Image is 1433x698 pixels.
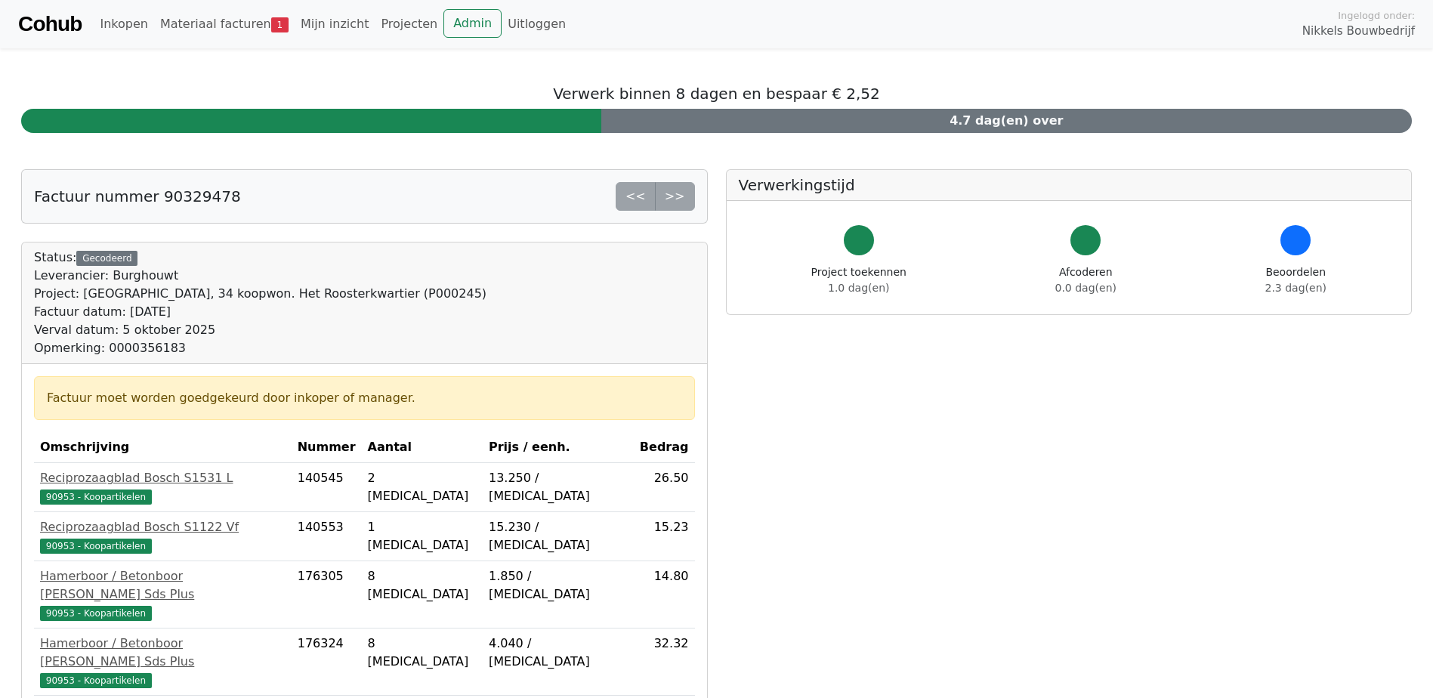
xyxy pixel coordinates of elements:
[1338,8,1415,23] span: Ingelogd onder:
[375,9,443,39] a: Projecten
[34,267,486,285] div: Leverancier: Burghouwt
[76,251,137,266] div: Gecodeerd
[40,518,286,536] div: Reciprozaagblad Bosch S1122 Vf
[40,567,286,622] a: Hamerboor / Betonboor [PERSON_NAME] Sds Plus90953 - Koopartikelen
[634,561,695,629] td: 14.80
[489,635,628,671] div: 4.040 / [MEDICAL_DATA]
[368,567,477,604] div: 8 [MEDICAL_DATA]
[1265,264,1326,296] div: Beoordelen
[443,9,502,38] a: Admin
[489,567,628,604] div: 1.850 / [MEDICAL_DATA]
[828,282,889,294] span: 1.0 dag(en)
[40,606,152,621] span: 90953 - Koopartikelen
[292,432,362,463] th: Nummer
[34,432,292,463] th: Omschrijving
[634,629,695,696] td: 32.32
[94,9,153,39] a: Inkopen
[292,561,362,629] td: 176305
[40,673,152,688] span: 90953 - Koopartikelen
[292,512,362,561] td: 140553
[40,635,286,671] div: Hamerboor / Betonboor [PERSON_NAME] Sds Plus
[47,389,682,407] div: Factuur moet worden goedgekeurd door inkoper of manager.
[34,303,486,321] div: Factuur datum: [DATE]
[40,635,286,689] a: Hamerboor / Betonboor [PERSON_NAME] Sds Plus90953 - Koopartikelen
[40,469,286,505] a: Reciprozaagblad Bosch S1531 L90953 - Koopartikelen
[18,6,82,42] a: Cohub
[34,249,486,357] div: Status:
[634,432,695,463] th: Bedrag
[362,432,483,463] th: Aantal
[368,635,477,671] div: 8 [MEDICAL_DATA]
[502,9,572,39] a: Uitloggen
[634,512,695,561] td: 15.23
[40,518,286,554] a: Reciprozaagblad Bosch S1122 Vf90953 - Koopartikelen
[34,339,486,357] div: Opmerking: 0000356183
[1055,264,1116,296] div: Afcoderen
[34,187,241,205] h5: Factuur nummer 90329478
[483,432,634,463] th: Prijs / eenh.
[271,17,289,32] span: 1
[34,321,486,339] div: Verval datum: 5 oktober 2025
[154,9,295,39] a: Materiaal facturen1
[34,285,486,303] div: Project: [GEOGRAPHIC_DATA], 34 koopwon. Het Roosterkwartier (P000245)
[368,518,477,554] div: 1 [MEDICAL_DATA]
[21,85,1412,103] h5: Verwerk binnen 8 dagen en bespaar € 2,52
[295,9,375,39] a: Mijn inzicht
[1055,282,1116,294] span: 0.0 dag(en)
[292,463,362,512] td: 140545
[739,176,1400,194] h5: Verwerkingstijd
[634,463,695,512] td: 26.50
[368,469,477,505] div: 2 [MEDICAL_DATA]
[1302,23,1415,40] span: Nikkels Bouwbedrijf
[40,539,152,554] span: 90953 - Koopartikelen
[811,264,906,296] div: Project toekennen
[40,469,286,487] div: Reciprozaagblad Bosch S1531 L
[40,567,286,604] div: Hamerboor / Betonboor [PERSON_NAME] Sds Plus
[601,109,1412,133] div: 4.7 dag(en) over
[489,518,628,554] div: 15.230 / [MEDICAL_DATA]
[40,490,152,505] span: 90953 - Koopartikelen
[1265,282,1326,294] span: 2.3 dag(en)
[489,469,628,505] div: 13.250 / [MEDICAL_DATA]
[292,629,362,696] td: 176324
